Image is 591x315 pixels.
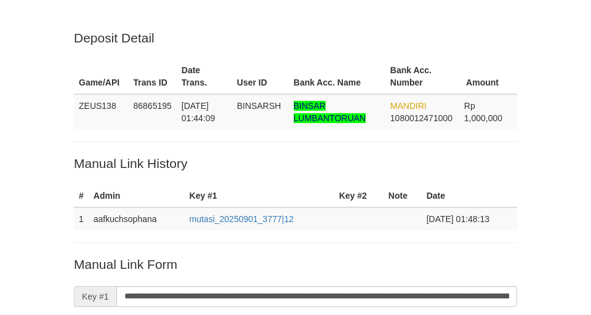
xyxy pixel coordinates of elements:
[334,185,384,207] th: Key #2
[390,113,452,123] span: Copy 1080012471000 to clipboard
[237,101,281,111] span: BINSARSH
[89,207,185,230] td: aafkuchsophana
[289,59,385,94] th: Bank Acc. Name
[390,101,427,111] span: MANDIRI
[129,94,177,129] td: 86865195
[385,59,459,94] th: Bank Acc. Number
[74,286,116,307] span: Key #1
[74,207,89,230] td: 1
[185,185,334,207] th: Key #1
[74,59,129,94] th: Game/API
[89,185,185,207] th: Admin
[464,101,502,123] span: Rp 1,000,000
[74,185,89,207] th: #
[422,185,517,207] th: Date
[74,29,517,47] p: Deposit Detail
[422,207,517,230] td: [DATE] 01:48:13
[74,154,517,172] p: Manual Link History
[182,101,215,123] span: [DATE] 01:44:09
[74,94,129,129] td: ZEUS138
[384,185,422,207] th: Note
[294,101,366,123] span: Nama rekening >18 huruf, harap diedit
[74,255,517,273] p: Manual Link Form
[177,59,232,94] th: Date Trans.
[190,214,294,224] a: mutasi_20250901_3777|12
[129,59,177,94] th: Trans ID
[459,59,517,94] th: Amount
[232,59,289,94] th: User ID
